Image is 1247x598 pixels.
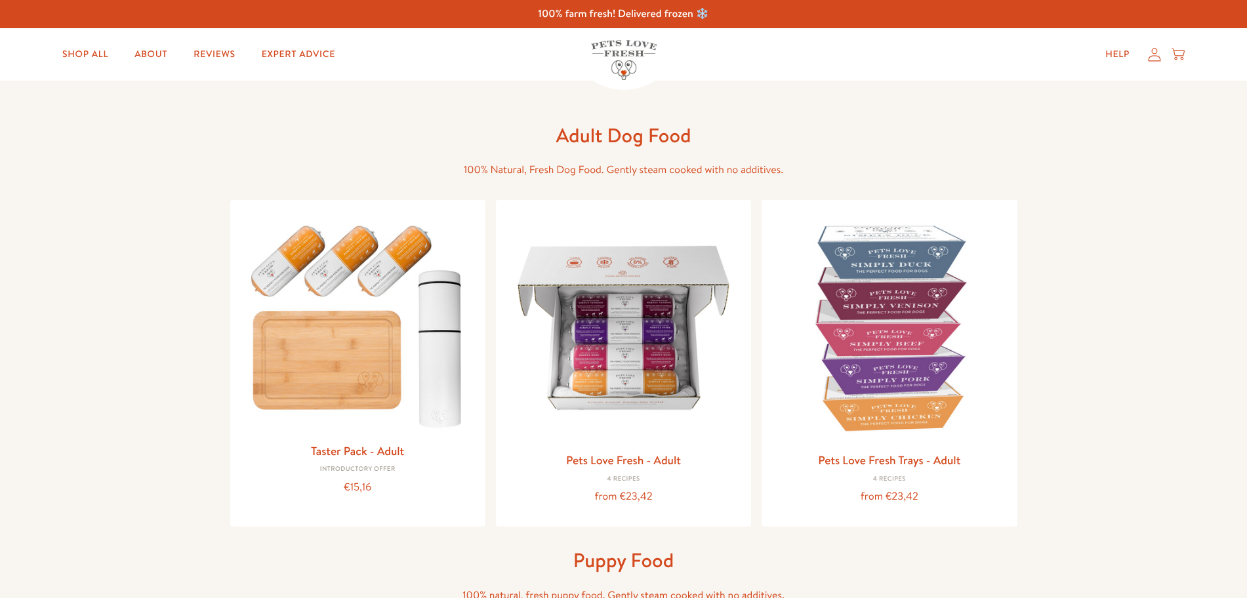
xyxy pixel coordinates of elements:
img: Pets Love Fresh [591,40,657,80]
a: About [124,41,178,68]
a: Taster Pack - Adult [311,443,404,459]
div: Introductory Offer [241,466,475,473]
div: €15,16 [241,479,475,496]
a: Shop All [52,41,119,68]
a: Help [1095,41,1140,68]
div: 4 Recipes [772,475,1006,483]
a: Reviews [183,41,245,68]
div: from €23,42 [772,488,1006,506]
span: 100% Natural, Fresh Dog Food. Gently steam cooked with no additives. [464,163,783,177]
h1: Puppy Food [414,548,834,573]
img: Pets Love Fresh Trays - Adult [772,210,1006,445]
a: Pets Love Fresh Trays - Adult [818,452,960,468]
div: 4 Recipes [506,475,741,483]
a: Pets Love Fresh - Adult [566,452,681,468]
h1: Adult Dog Food [414,123,834,148]
a: Expert Advice [251,41,346,68]
div: from €23,42 [506,488,741,506]
img: Pets Love Fresh - Adult [506,210,741,445]
img: Taster Pack - Adult [241,210,475,435]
